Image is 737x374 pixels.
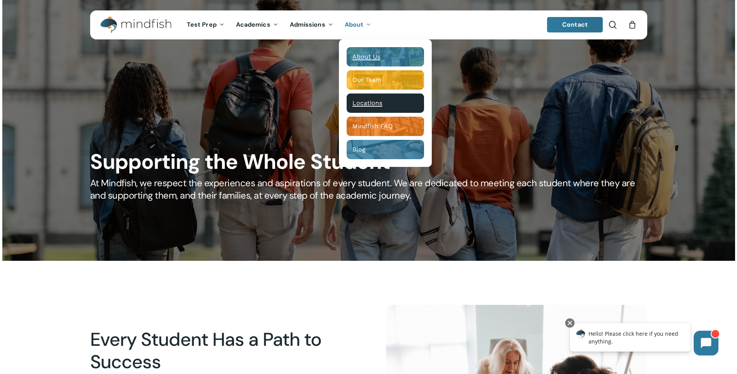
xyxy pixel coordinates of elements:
a: Academics [230,22,284,28]
span: Test Prep [187,20,217,29]
a: Our Team [347,70,424,90]
span: Locations [352,99,382,107]
span: About Us [352,53,380,60]
a: Contact [547,17,603,32]
span: Mindfish FAQ [352,122,393,130]
nav: Main Menu [181,10,377,39]
a: About Us [347,47,424,66]
iframe: Chatbot [562,317,726,363]
a: Cart [628,20,637,29]
a: Admissions [284,22,339,28]
span: Academics [236,20,270,29]
span: Contact [562,20,588,29]
a: Test Prep [181,22,230,28]
span: About [345,20,364,29]
header: Main Menu [90,10,647,39]
span: Blog [352,146,366,153]
span: Admissions [290,20,325,29]
a: About [339,22,377,28]
a: Locations [347,93,424,113]
a: Blog [347,140,424,159]
span: Our Team [352,76,381,83]
h1: Supporting the Whole Student [90,150,647,174]
h5: At Mindfish, we respect the experiences and aspirations of every student. We are dedicated to mee... [90,177,647,202]
a: Mindfish FAQ [347,117,424,136]
h2: Every Student Has a Path to Success [90,328,332,373]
